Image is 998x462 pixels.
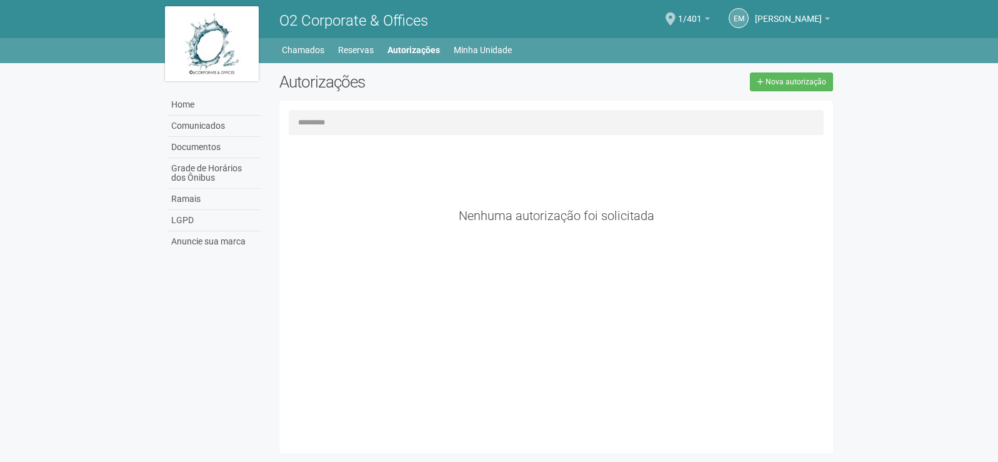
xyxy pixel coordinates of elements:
[168,189,261,210] a: Ramais
[729,8,749,28] a: EM
[168,158,261,189] a: Grade de Horários dos Ônibus
[282,41,324,59] a: Chamados
[338,41,374,59] a: Reservas
[279,73,547,91] h2: Autorizações
[168,137,261,158] a: Documentos
[678,16,710,26] a: 1/401
[165,6,259,81] img: logo.jpg
[387,41,440,59] a: Autorizações
[454,41,512,59] a: Minha Unidade
[168,116,261,137] a: Comunicados
[168,94,261,116] a: Home
[678,2,702,24] span: 1/401
[766,78,826,86] span: Nova autorização
[279,12,428,29] span: O2 Corporate & Offices
[750,73,833,91] a: Nova autorização
[168,210,261,231] a: LGPD
[289,210,824,221] div: Nenhuma autorização foi solicitada
[755,16,830,26] a: [PERSON_NAME]
[755,2,822,24] span: Eloisa Mazoni Guntzel
[168,231,261,252] a: Anuncie sua marca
